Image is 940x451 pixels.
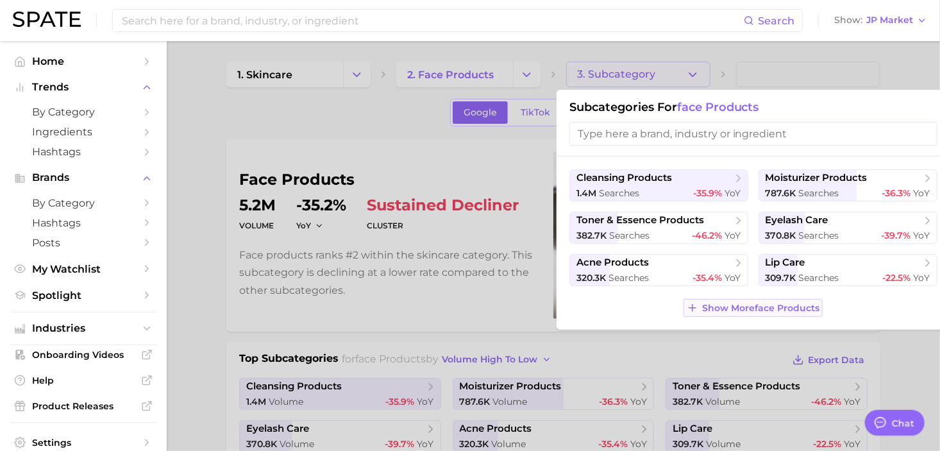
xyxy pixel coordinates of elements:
[766,172,868,184] span: moisturizer products
[32,349,135,361] span: Onboarding Videos
[608,272,649,284] span: searches
[692,230,722,241] span: -46.2%
[10,78,156,97] button: Trends
[725,272,741,284] span: YoY
[831,12,930,29] button: ShowJP Market
[883,272,911,284] span: -22.5%
[725,187,741,199] span: YoY
[725,230,741,241] span: YoY
[576,172,672,184] span: cleansing products
[576,187,596,199] span: 1.4m
[759,212,937,244] button: eyelash care370.8k searches-39.7% YoY
[882,230,911,241] span: -39.7%
[759,169,937,201] button: moisturizer products787.6k searches-36.3% YoY
[569,254,748,286] button: acne products320.3k searches-35.4% YoY
[569,169,748,201] button: cleansing products1.4m searches-35.9% YoY
[32,197,135,209] span: by Category
[10,122,156,142] a: Ingredients
[32,375,135,386] span: Help
[759,254,937,286] button: lip care309.7k searches-22.5% YoY
[766,272,796,284] span: 309.7k
[576,272,606,284] span: 320.3k
[692,272,722,284] span: -35.4%
[799,272,839,284] span: searches
[10,396,156,416] a: Product Releases
[914,230,930,241] span: YoY
[32,126,135,138] span: Ingredients
[766,230,796,241] span: 370.8k
[10,168,156,187] button: Brands
[10,142,156,162] a: Hashtags
[799,187,839,199] span: searches
[121,10,744,31] input: Search here for a brand, industry, or ingredient
[10,102,156,122] a: by Category
[677,100,759,114] span: face products
[32,263,135,275] span: My Watchlist
[693,187,722,199] span: -35.9%
[10,319,156,338] button: Industries
[32,237,135,249] span: Posts
[702,303,819,314] span: Show More face products
[766,214,828,226] span: eyelash care
[569,122,937,146] input: Type here a brand, industry or ingredient
[10,371,156,390] a: Help
[609,230,650,241] span: searches
[866,17,913,24] span: JP Market
[10,193,156,213] a: by Category
[834,17,862,24] span: Show
[32,217,135,229] span: Hashtags
[799,230,839,241] span: searches
[914,272,930,284] span: YoY
[10,259,156,279] a: My Watchlist
[32,289,135,302] span: Spotlight
[10,213,156,233] a: Hashtags
[10,233,156,253] a: Posts
[32,106,135,118] span: by Category
[576,230,607,241] span: 382.7k
[766,257,805,269] span: lip care
[32,146,135,158] span: Hashtags
[32,55,135,67] span: Home
[576,214,704,226] span: toner & essence products
[10,51,156,71] a: Home
[32,323,135,334] span: Industries
[882,187,911,199] span: -36.3%
[684,299,823,317] button: Show Moreface products
[10,345,156,364] a: Onboarding Videos
[569,100,937,114] h1: Subcategories for
[758,15,794,27] span: Search
[576,257,649,269] span: acne products
[13,12,81,27] img: SPATE
[32,172,135,183] span: Brands
[914,187,930,199] span: YoY
[569,212,748,244] button: toner & essence products382.7k searches-46.2% YoY
[32,437,135,448] span: Settings
[766,187,796,199] span: 787.6k
[32,400,135,412] span: Product Releases
[599,187,639,199] span: searches
[10,285,156,305] a: Spotlight
[32,81,135,93] span: Trends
